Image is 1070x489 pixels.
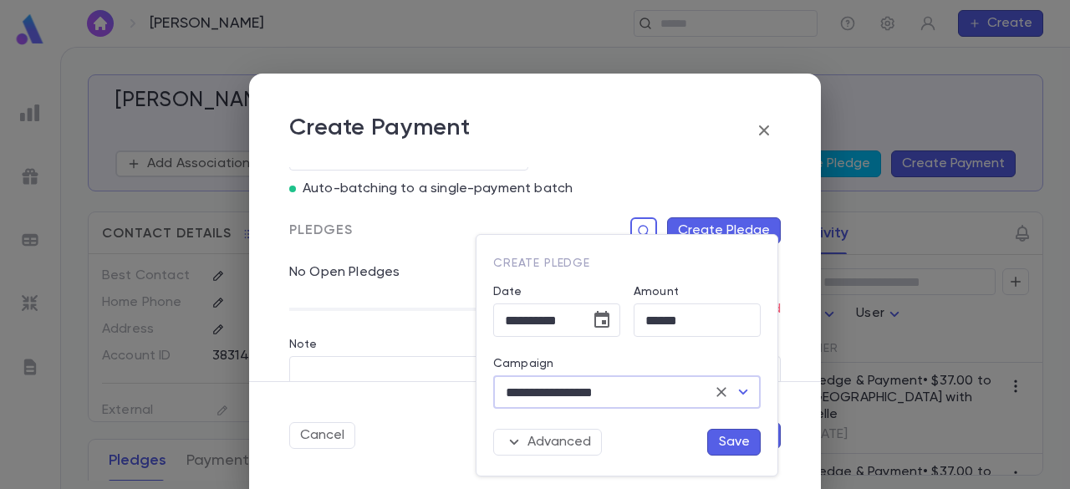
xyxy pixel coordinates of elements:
[585,303,619,337] button: Choose date, selected date is Oct 3, 2025
[707,429,761,456] button: Save
[493,357,553,370] label: Campaign
[710,380,733,404] button: Clear
[493,429,602,456] button: Advanced
[493,257,590,269] span: Create Pledge
[493,285,620,298] label: Date
[634,285,679,298] label: Amount
[731,380,755,404] button: Open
